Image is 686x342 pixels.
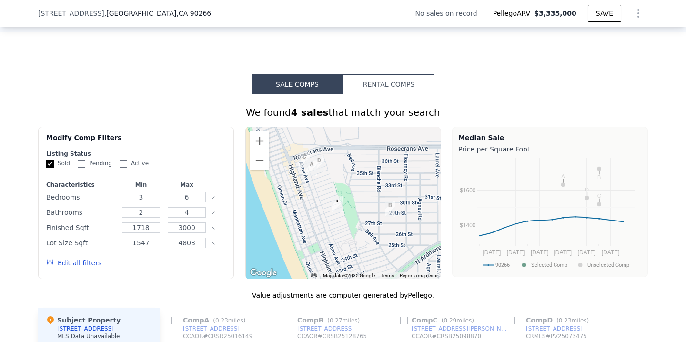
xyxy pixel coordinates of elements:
[46,181,116,189] div: Characteristics
[587,262,629,268] text: Unselected Comp
[526,332,587,340] div: CRMLS # PV25073475
[458,142,642,156] div: Price per Square Foot
[46,206,116,219] div: Bathrooms
[57,332,120,340] div: MLS Data Unavailable
[561,173,565,179] text: A
[291,107,329,118] strong: 4 sales
[46,191,116,204] div: Bedrooms
[299,152,310,168] div: 3516 Alma Ave
[297,325,354,332] div: [STREET_ADDRESS]
[400,325,511,332] a: [STREET_ADDRESS][PERSON_NAME]
[438,317,478,324] span: ( miles)
[252,74,343,94] button: Sale Comps
[559,317,572,324] span: 0.23
[588,5,621,22] button: SAVE
[493,9,535,18] span: Pellego ARV
[286,325,354,332] a: [STREET_ADDRESS]
[385,201,395,217] div: 628 29th St
[306,160,317,176] div: 417 34th Pl
[57,325,114,332] div: [STREET_ADDRESS]
[120,181,162,189] div: Min
[212,196,215,200] button: Clear
[250,151,269,170] button: Zoom out
[46,315,121,325] div: Subject Property
[400,315,478,325] div: Comp C
[212,241,215,245] button: Clear
[412,332,481,340] div: CCAOR # CRSB25098870
[531,249,549,256] text: [DATE]
[495,262,510,268] text: 90266
[514,315,593,325] div: Comp D
[381,273,394,278] a: Terms (opens in new tab)
[46,150,226,158] div: Listing Status
[585,187,589,192] text: D
[46,133,226,150] div: Modify Comp Filters
[483,249,501,256] text: [DATE]
[286,315,363,325] div: Comp B
[38,291,648,300] div: Value adjustments are computer generated by Pellego .
[46,236,116,250] div: Lot Size Sqft
[78,160,85,168] input: Pending
[531,262,567,268] text: Selected Comp
[412,325,511,332] div: [STREET_ADDRESS][PERSON_NAME]
[78,160,112,168] label: Pending
[526,325,583,332] div: [STREET_ADDRESS]
[46,160,70,168] label: Sold
[534,10,576,17] span: $3,335,000
[458,133,642,142] div: Median Sale
[171,325,240,332] a: [STREET_ADDRESS]
[183,332,252,340] div: CCAOR # CRSR25016149
[332,196,343,212] div: 461 29th Pl
[46,221,116,234] div: Finished Sqft
[514,325,583,332] a: [STREET_ADDRESS]
[554,249,572,256] text: [DATE]
[46,258,101,268] button: Edit all filters
[507,249,525,256] text: [DATE]
[553,317,593,324] span: ( miles)
[415,9,484,18] div: No sales on record
[248,267,279,279] a: Open this area in Google Maps (opens a new window)
[250,131,269,151] button: Zoom in
[120,160,149,168] label: Active
[602,249,620,256] text: [DATE]
[597,174,601,180] text: B
[458,156,642,275] svg: A chart.
[166,181,208,189] div: Max
[578,249,596,256] text: [DATE]
[212,226,215,230] button: Clear
[460,222,476,229] text: $1400
[444,317,456,324] span: 0.29
[183,325,240,332] div: [STREET_ADDRESS]
[176,10,211,17] span: , CA 90266
[38,9,104,18] span: [STREET_ADDRESS]
[311,273,317,277] button: Keyboard shortcuts
[215,317,228,324] span: 0.23
[209,317,249,324] span: ( miles)
[314,156,324,172] div: 448 35th St
[104,9,211,18] span: , [GEOGRAPHIC_DATA]
[46,160,54,168] input: Sold
[343,74,434,94] button: Rental Comps
[597,193,601,199] text: C
[297,332,367,340] div: CCAOR # CRSB25128765
[629,4,648,23] button: Show Options
[38,106,648,119] div: We found that match your search
[248,267,279,279] img: Google
[323,273,375,278] span: Map data ©2025 Google
[460,187,476,194] text: $1600
[330,317,343,324] span: 0.27
[212,211,215,215] button: Clear
[171,315,249,325] div: Comp A
[400,273,438,278] a: Report a map error
[323,317,363,324] span: ( miles)
[120,160,127,168] input: Active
